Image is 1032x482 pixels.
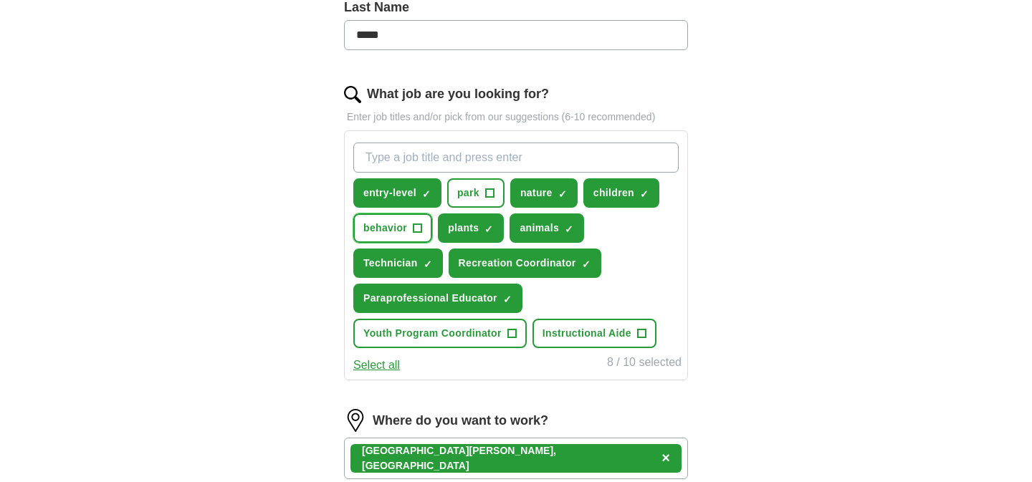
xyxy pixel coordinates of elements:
[582,259,591,270] span: ✓
[363,291,497,306] span: Paraprofessional Educator
[457,185,479,201] span: park
[661,450,670,466] span: ×
[448,221,479,236] span: plants
[363,185,416,201] span: entry-level
[424,259,432,270] span: ✓
[422,188,431,200] span: ✓
[344,409,367,432] img: location.png
[353,319,527,348] button: Youth Program Coordinator
[520,221,559,236] span: animals
[353,357,400,374] button: Select all
[607,354,682,374] div: 8 / 10 selected
[640,188,649,200] span: ✓
[558,188,567,200] span: ✓
[353,143,679,173] input: Type a job title and press enter
[344,110,688,125] p: Enter job titles and/or pick from our suggestions (6-10 recommended)
[363,221,407,236] span: behavior
[344,86,361,103] img: search.png
[353,213,432,243] button: behavior
[373,411,548,430] label: Where do you want to work?
[583,178,659,208] button: children✓
[520,185,553,201] span: nature
[363,256,418,271] span: Technician
[438,213,504,243] button: plants✓
[353,178,441,208] button: entry-level✓
[367,85,549,104] label: What job are you looking for?
[353,284,522,313] button: Paraprofessional Educator✓
[532,319,656,348] button: Instructional Aide
[503,294,512,305] span: ✓
[484,223,493,235] span: ✓
[593,185,634,201] span: children
[543,326,631,341] span: Instructional Aide
[510,213,584,243] button: animals✓
[565,223,573,235] span: ✓
[447,178,505,208] button: park
[661,448,670,469] button: ×
[459,256,576,271] span: Recreation Coordinator
[449,249,601,278] button: Recreation Coordinator✓
[353,249,443,278] button: Technician✓
[363,326,502,341] span: Youth Program Coordinator
[510,178,578,208] button: nature✓
[362,443,656,473] div: [GEOGRAPHIC_DATA][PERSON_NAME], [GEOGRAPHIC_DATA]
